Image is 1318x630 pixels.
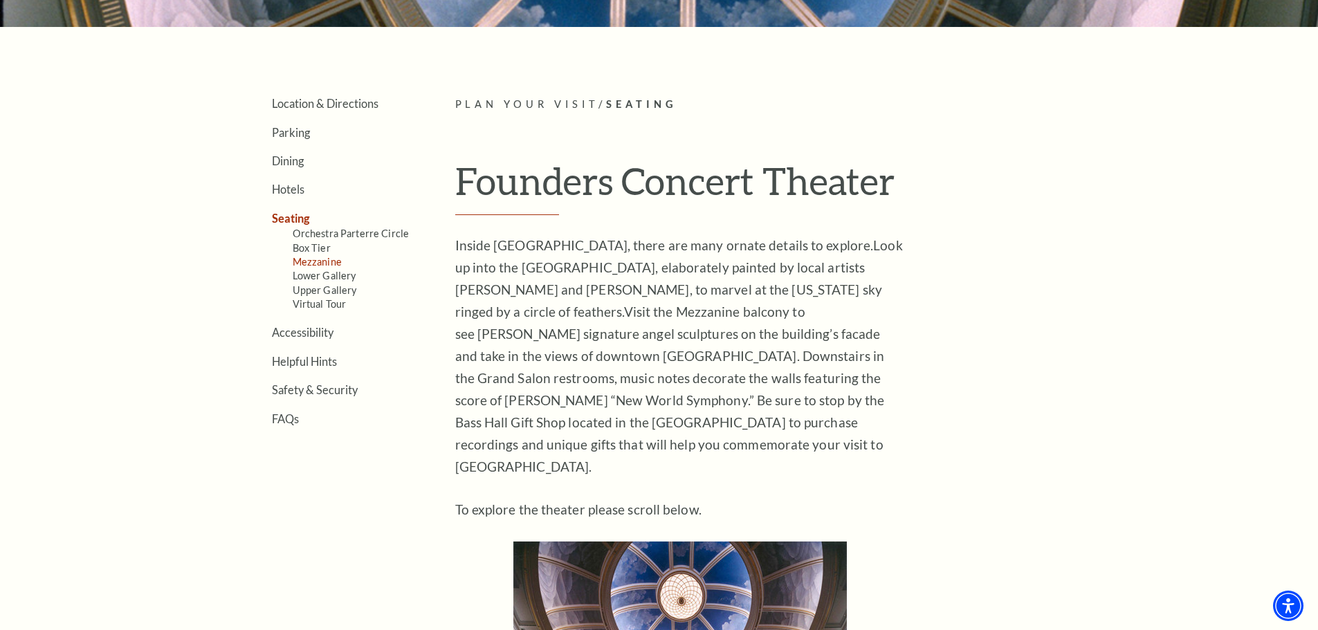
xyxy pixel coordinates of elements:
[455,234,905,478] p: Inside [GEOGRAPHIC_DATA], there are many ornate details to explore. Visit the Mezzanine balcony t...
[272,183,304,196] a: Hotels
[272,154,304,167] a: Dining
[293,256,342,268] a: Mezzanine
[293,284,357,296] a: Upper Gallery
[455,499,905,521] p: To explore the theater please scroll below.
[272,355,337,368] a: Helpful Hints
[272,326,333,339] a: Accessibility
[272,212,310,225] a: Seating
[455,96,1088,113] p: /
[293,270,356,281] a: Lower Gallery
[293,298,347,310] a: Virtual Tour
[272,126,310,139] a: Parking
[455,98,599,110] span: Plan Your Visit
[293,242,331,254] a: Box Tier
[272,97,378,110] a: Location & Directions
[293,228,410,239] a: Orchestra Parterre Circle
[455,158,1088,215] h1: Founders Concert Theater
[455,237,903,319] span: Look up into the [GEOGRAPHIC_DATA], elaborately painted by local artists [PERSON_NAME] and [PERSO...
[272,412,299,425] a: FAQs
[606,98,677,110] span: Seating
[1273,591,1303,621] div: Accessibility Menu
[272,383,358,396] a: Safety & Security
